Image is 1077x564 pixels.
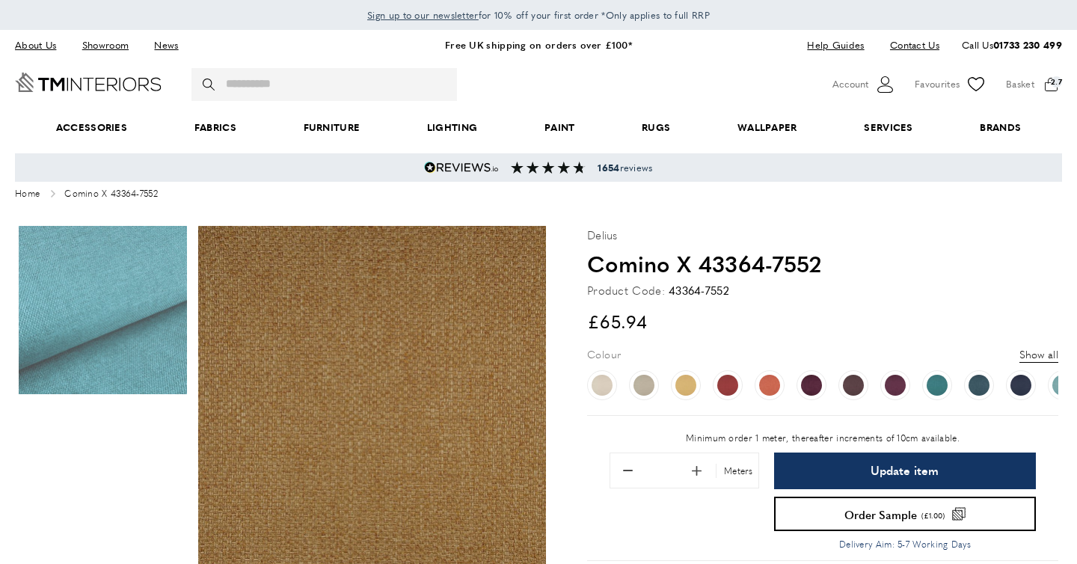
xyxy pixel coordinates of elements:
[511,162,586,174] img: Reviews section
[880,370,910,400] a: Comino X 43364-4553
[445,37,632,52] a: Free UK shipping on orders over £100*
[608,105,704,150] a: Rugs
[610,431,1036,445] p: Minimum order 1 meter, thereafter increments of 10cm available.
[675,375,696,396] img: Comino X 43364-2550
[915,76,960,92] span: Favourites
[1019,346,1058,363] button: Show all
[717,375,738,396] img: Comino X 43364-3550
[587,346,621,362] p: Colour
[1052,375,1073,396] img: Comino X 43364-5553
[424,162,499,174] img: Reviews.io 5 stars
[15,73,162,92] a: Go to Home page
[587,308,648,334] span: £65.94
[969,375,989,396] img: Comino X 43364-5551
[64,189,158,200] span: Comino X 43364-7552
[922,370,952,400] a: Comino X 43364-5550
[759,375,780,396] img: Comino X 43364-3551
[885,375,906,396] img: Comino X 43364-4553
[927,375,948,396] img: Comino X 43364-5550
[587,281,665,299] strong: Product Code
[270,105,393,150] a: Furniture
[598,161,619,174] strong: 1654
[511,105,608,150] a: Paint
[633,375,654,396] img: Comino X 43364-1551
[612,455,643,486] button: Remove 0.1 from quantity
[367,8,710,22] span: for 10% off your first order *Only applies to full RRP
[367,7,479,22] a: Sign up to our newsletter
[671,370,701,400] a: Comino X 43364-2550
[15,189,40,200] a: Home
[1006,370,1036,400] a: Comino X 43364-5552
[1010,375,1031,396] img: Comino X 43364-5552
[587,370,617,400] a: Comino X 43364-1550
[19,226,187,394] img: product photo
[774,497,1036,531] button: Order Sample (£1.00)
[161,105,270,150] a: Fabrics
[713,370,743,400] a: Comino X 43364-3550
[367,8,479,22] span: Sign up to our newsletter
[704,105,830,150] a: Wallpaper
[832,73,896,96] button: Customer Account
[801,375,822,396] img: Comino X 43364-4550
[831,105,947,150] a: Services
[15,35,67,55] a: About Us
[629,370,659,400] a: Comino X 43364-1551
[915,73,987,96] a: Favourites
[598,162,652,174] span: reviews
[838,370,868,400] a: Comino X 43364-4551
[879,35,939,55] a: Contact Us
[844,509,917,520] span: Order Sample
[755,370,785,400] a: Comino X 43364-3551
[587,226,618,244] p: Delius
[393,105,511,150] a: Lighting
[592,375,613,396] img: Comino X 43364-1550
[22,105,161,150] span: Accessories
[797,370,826,400] a: Comino X 43364-4550
[921,512,945,519] span: (£1.00)
[681,455,712,486] button: Add 0.1 to quantity
[832,76,868,92] span: Account
[964,370,994,400] a: Comino X 43364-5551
[871,465,939,476] span: Update item
[843,375,864,396] img: Comino X 43364-4551
[587,248,1058,279] h1: Comino X 43364-7552
[993,37,1062,52] a: 01733 230 499
[143,35,189,55] a: News
[796,35,875,55] a: Help Guides
[716,464,757,478] div: Meters
[203,68,218,101] button: Search
[774,453,1036,489] button: Update item
[71,35,140,55] a: Showroom
[19,226,187,563] a: product photo
[669,281,729,299] div: 43364-7552
[947,105,1055,150] a: Brands
[774,537,1036,551] p: Delivery Aim: 5-7 Working Days
[962,37,1062,53] p: Call Us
